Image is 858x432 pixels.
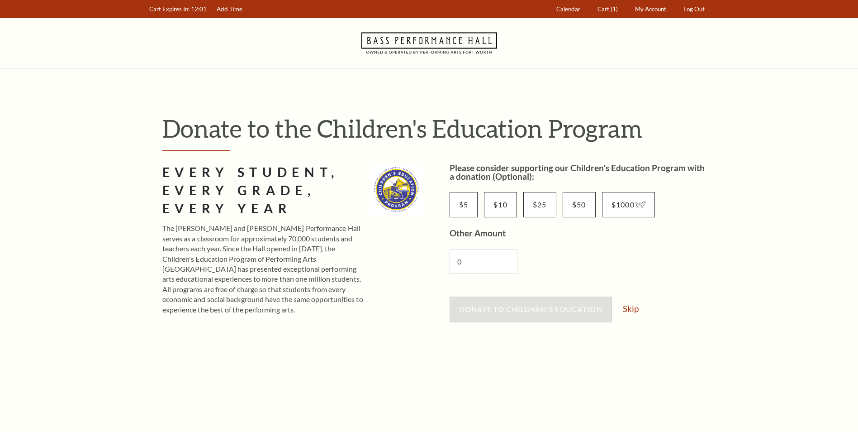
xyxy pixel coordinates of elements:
span: 12:01 [191,5,207,13]
input: $5 [450,192,478,217]
a: Log Out [679,0,709,18]
p: The [PERSON_NAME] and [PERSON_NAME] Performance Hall serves as a classroom for approximately 70,0... [162,223,364,315]
label: Other Amount [450,228,506,238]
label: Please consider supporting our Children's Education Program with a donation (Optional): [450,163,705,182]
h2: Every Student, Every Grade, Every Year [162,163,364,218]
img: cep_logo_2022_standard_335x335.jpg [370,163,422,216]
span: My Account [635,5,666,13]
input: $25 [523,192,556,217]
a: Add Time [212,0,246,18]
input: $10 [484,192,517,217]
a: My Account [630,0,670,18]
a: Skip [623,304,639,313]
a: Cart (1) [593,0,622,18]
a: Calendar [552,0,584,18]
span: Donate to Children's Education [459,305,602,313]
input: $50 [563,192,596,217]
span: Cart [597,5,609,13]
button: Donate to Children's Education [450,297,612,322]
input: $1000 [602,192,655,217]
span: (1) [611,5,618,13]
h1: Donate to the Children's Education Program [162,114,710,143]
span: Cart Expires In: [149,5,190,13]
span: Calendar [556,5,580,13]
